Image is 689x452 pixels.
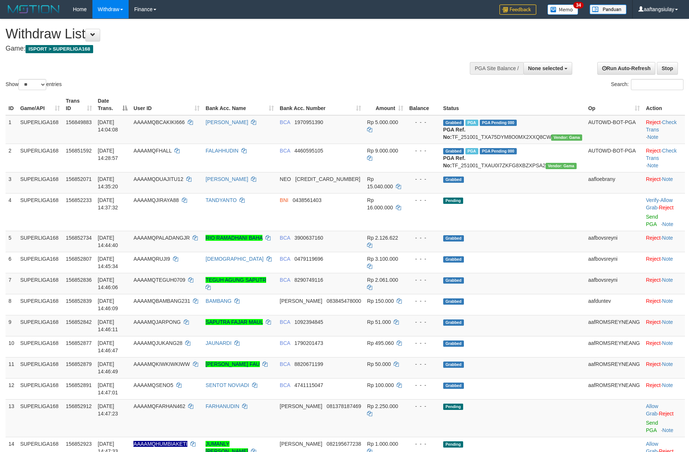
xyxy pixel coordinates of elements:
[6,45,452,52] h4: Game:
[206,298,231,304] a: BAMBANG
[523,62,573,75] button: None selected
[367,148,398,154] span: Rp 9.000.000
[98,197,118,210] span: [DATE] 14:37:32
[6,172,17,193] td: 3
[133,441,187,447] span: Nama rekening ada tanda titik/strip, harap diedit
[206,235,262,241] a: RIO RAMADHANI BAHA
[646,382,661,388] a: Reject
[443,198,463,204] span: Pending
[98,235,118,248] span: [DATE] 14:44:40
[294,277,323,283] span: Copy 8290749116 to clipboard
[280,197,288,203] span: BNI
[367,197,393,210] span: Rp 16.000.000
[66,340,92,346] span: 156852877
[98,361,118,374] span: [DATE] 14:46:49
[367,361,391,367] span: Rp 50.000
[206,277,266,283] a: TEGUH AGUNG SAPUTR
[294,382,323,388] span: Copy 4741115047 to clipboard
[206,176,248,182] a: [PERSON_NAME]
[98,148,118,161] span: [DATE] 14:28:57
[662,361,673,367] a: Note
[646,197,672,210] span: ·
[327,441,361,447] span: Copy 082195677238 to clipboard
[643,193,685,231] td: · ·
[206,361,259,367] a: [PERSON_NAME] FAU
[66,441,92,447] span: 156852923
[367,176,393,189] span: Rp 15.040.000
[293,197,322,203] span: Copy 0438561403 to clipboard
[277,94,364,115] th: Bank Acc. Number: activate to sort column ascending
[294,119,323,125] span: Copy 1970951390 to clipboard
[294,256,323,262] span: Copy 0479119696 to clipboard
[409,381,437,389] div: - - -
[98,119,118,133] span: [DATE] 14:04:08
[6,252,17,273] td: 6
[206,340,231,346] a: JAUNARDI
[443,120,464,126] span: Grabbed
[480,148,517,154] span: PGA Pending
[6,336,17,357] td: 10
[646,298,661,304] a: Reject
[465,120,478,126] span: Marked by aafsoycanthlai
[133,361,190,367] span: AAAAMQKIWKIWKIWW
[646,420,658,433] a: Send PGA
[443,362,464,368] span: Grabbed
[646,214,658,227] a: Send PGA
[367,382,394,388] span: Rp 100.000
[443,155,465,168] b: PGA Ref. No:
[133,148,172,154] span: AAAAMQFHALL
[206,148,238,154] a: FALAHHUDIN
[17,357,63,378] td: SUPERLIGA168
[280,148,290,154] span: BCA
[646,403,659,417] span: ·
[6,94,17,115] th: ID
[6,115,17,144] td: 1
[98,256,118,269] span: [DATE] 14:45:34
[585,172,643,193] td: aafloebrany
[643,357,685,378] td: ·
[367,119,398,125] span: Rp 5.000.000
[95,94,131,115] th: Date Trans.: activate to sort column descending
[646,361,661,367] a: Reject
[662,221,673,227] a: Note
[662,235,673,241] a: Note
[17,94,63,115] th: Game/API: activate to sort column ascending
[409,440,437,448] div: - - -
[206,319,263,325] a: SAPUTRA FAJAR MAUL
[280,256,290,262] span: BCA
[17,294,63,315] td: SUPERLIGA168
[280,119,290,125] span: BCA
[643,294,685,315] td: ·
[66,148,92,154] span: 156851592
[659,205,674,210] a: Reject
[66,361,92,367] span: 156852879
[280,403,322,409] span: [PERSON_NAME]
[17,193,63,231] td: SUPERLIGA168
[206,256,264,262] a: [DEMOGRAPHIC_DATA]
[662,319,673,325] a: Note
[643,115,685,144] td: · ·
[66,319,92,325] span: 156852842
[480,120,517,126] span: PGA Pending
[294,319,323,325] span: Copy 1092394845 to clipboard
[66,119,92,125] span: 156849883
[18,79,46,90] select: Showentries
[409,276,437,284] div: - - -
[643,172,685,193] td: ·
[280,340,290,346] span: BCA
[133,298,190,304] span: AAAAMQBAMBANG231
[409,318,437,326] div: - - -
[409,255,437,263] div: - - -
[367,319,391,325] span: Rp 51.000
[98,277,118,290] span: [DATE] 14:46:06
[6,27,452,41] h1: Withdraw List
[443,148,464,154] span: Grabbed
[499,4,536,15] img: Feedback.jpg
[662,427,673,433] a: Note
[657,62,678,75] a: Stop
[643,94,685,115] th: Action
[643,231,685,252] td: ·
[133,382,173,388] span: AAAAMQSENO5
[440,94,585,115] th: Status
[17,231,63,252] td: SUPERLIGA168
